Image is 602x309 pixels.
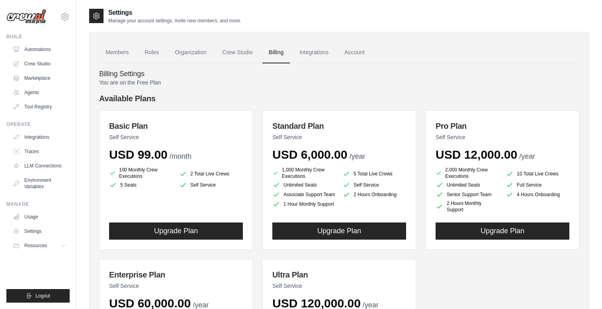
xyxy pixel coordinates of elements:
[138,42,165,63] a: Roles
[10,174,70,193] a: Environment Variables
[109,181,173,189] li: 5 Seats
[6,9,46,24] img: Logo
[35,293,50,299] span: Logout
[179,168,243,179] li: 2 Total Live Crews
[10,211,70,223] a: Usage
[506,168,569,179] li: 10 Total Live Crews
[272,282,406,290] p: Self Service
[342,181,406,189] li: Self Service
[10,131,70,144] a: Integrations
[436,200,499,213] li: 2 Hours Monthly Support
[24,242,47,249] span: Resources
[193,301,209,309] span: /year
[272,191,336,199] li: Associate Support Team
[10,225,70,238] a: Settings
[109,269,243,280] h3: Enterprise Plan
[262,42,290,63] a: Billing
[363,301,379,309] span: /year
[99,79,579,87] p: You are on the Free Plan
[10,100,70,113] a: Tool Registry
[436,191,499,199] li: Senior Support Team
[108,8,241,18] h2: Settings
[272,181,336,189] li: Unlimited Seats
[99,42,135,63] a: Members
[168,42,213,63] a: Organization
[99,93,579,104] h4: Available Plans
[436,222,569,240] button: Upgrade Plan
[6,33,70,40] div: Build
[108,18,241,24] p: Manage your account settings, invite new members, and more.
[10,159,70,172] a: LLM Connections
[506,181,569,189] li: Full Service
[99,70,579,79] h4: Billing Settings
[10,145,70,158] a: Traces
[342,168,406,179] li: 5 Total Live Crews
[519,152,535,160] span: /year
[342,191,406,199] li: 2 Hours Onboarding
[6,121,70,128] div: Operate
[436,167,499,179] li: 2,000 Monthly Crew Executions
[109,133,243,141] p: Self Service
[272,148,347,161] span: USD 6,000.00
[272,167,336,179] li: 1,000 Monthly Crew Executions
[109,120,243,132] h3: Basic Plan
[10,86,70,99] a: Agents
[10,72,70,85] a: Marketplace
[272,269,406,280] h3: Ultra Plan
[10,57,70,70] a: Crew Studio
[349,152,365,160] span: /year
[170,152,192,160] span: /month
[109,148,168,161] span: USD 99.00
[10,239,70,252] button: Resources
[109,282,243,290] p: Self Service
[10,43,70,56] a: Automations
[109,222,243,240] button: Upgrade Plan
[272,133,406,141] p: Self Service
[6,201,70,207] div: Manage
[293,42,335,63] a: Integrations
[272,120,406,132] h3: Standard Plan
[216,42,259,63] a: Crew Studio
[436,120,569,132] h3: Pro Plan
[506,191,569,199] li: 4 Hours Onboarding
[272,222,406,240] button: Upgrade Plan
[436,133,569,141] p: Self Service
[338,42,371,63] a: Account
[179,181,243,189] li: Self Service
[6,289,70,303] button: Logout
[272,200,336,208] li: 1 Hour Monthly Support
[109,167,173,179] li: 100 Monthly Crew Executions
[436,181,499,189] li: Unlimited Seats
[436,148,517,161] span: USD 12,000.00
